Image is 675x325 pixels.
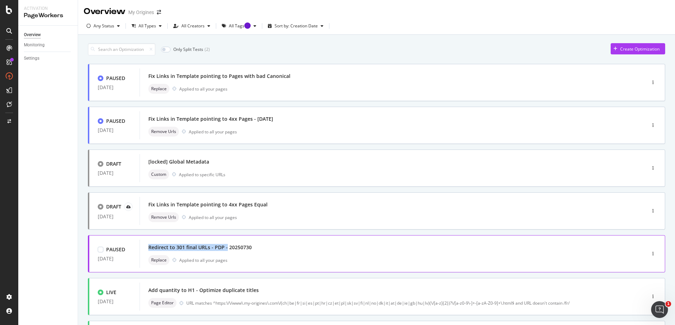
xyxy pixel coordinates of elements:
[244,22,251,29] div: Tooltip anchor
[148,127,179,137] div: neutral label
[179,172,225,178] div: Applied to specific URLs
[151,258,167,262] span: Replace
[139,24,156,28] div: All Types
[620,46,660,52] div: Create Optimization
[148,298,176,308] div: neutral label
[24,31,41,39] div: Overview
[98,85,131,90] div: [DATE]
[666,301,671,307] span: 1
[98,170,131,176] div: [DATE]
[24,6,72,12] div: Activation
[24,41,45,49] div: Monitoring
[148,115,273,122] div: Fix Links in Template pointing to 4xx Pages - [DATE]
[148,287,259,294] div: Add quantity to H1 - Optimize duplicate titles
[151,172,166,177] span: Custom
[148,212,179,222] div: neutral label
[151,87,167,91] span: Replace
[189,129,237,135] div: Applied to all your pages
[106,118,125,125] div: PAUSED
[148,244,252,251] div: Redirect to 301 final URLs - PDP - 20250730
[229,24,251,28] div: All Tags
[148,170,169,179] div: neutral label
[148,84,169,94] div: neutral label
[179,86,227,92] div: Applied to all your pages
[128,9,154,16] div: My Origines
[106,203,121,210] div: DRAFT
[265,20,326,32] button: Sort by: Creation Date
[129,20,165,32] button: All Types
[148,201,268,208] div: Fix Links in Template pointing to 4xx Pages Equal
[189,214,237,220] div: Applied to all your pages
[98,299,131,304] div: [DATE]
[171,20,213,32] button: All Creators
[106,289,116,296] div: LIVE
[24,41,73,49] a: Monitoring
[148,158,209,165] div: [locked] Global Metadata
[186,300,616,306] div: URL matches ^https:\/\/www\.my-origines\.com\/(ch|be|fr|si|es|pt|hr|cz|et|pl|sk|sv|fi|nl|no|dk|it...
[219,20,259,32] button: All TagsTooltip anchor
[148,255,169,265] div: neutral label
[24,12,72,20] div: PageWorkers
[24,55,73,62] a: Settings
[98,256,131,261] div: [DATE]
[84,6,126,18] div: Overview
[148,73,290,80] div: Fix Links in Template pointing to Pages with bad Canonical
[157,10,161,15] div: arrow-right-arrow-left
[181,24,205,28] div: All Creators
[205,46,210,52] div: ( 2 )
[275,24,318,28] div: Sort by: Creation Date
[106,160,121,167] div: DRAFT
[98,214,131,219] div: [DATE]
[24,31,73,39] a: Overview
[88,43,155,55] input: Search an Optimization
[151,130,176,134] span: Remove Urls
[151,301,174,305] span: Page Editor
[151,215,176,219] span: Remove Urls
[179,257,227,263] div: Applied to all your pages
[651,301,668,318] iframe: Intercom live chat
[173,46,203,52] div: Only Split Tests
[24,55,39,62] div: Settings
[84,20,123,32] button: Any Status
[98,127,131,133] div: [DATE]
[611,43,665,54] button: Create Optimization
[106,246,125,253] div: PAUSED
[106,75,125,82] div: PAUSED
[94,24,114,28] div: Any Status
